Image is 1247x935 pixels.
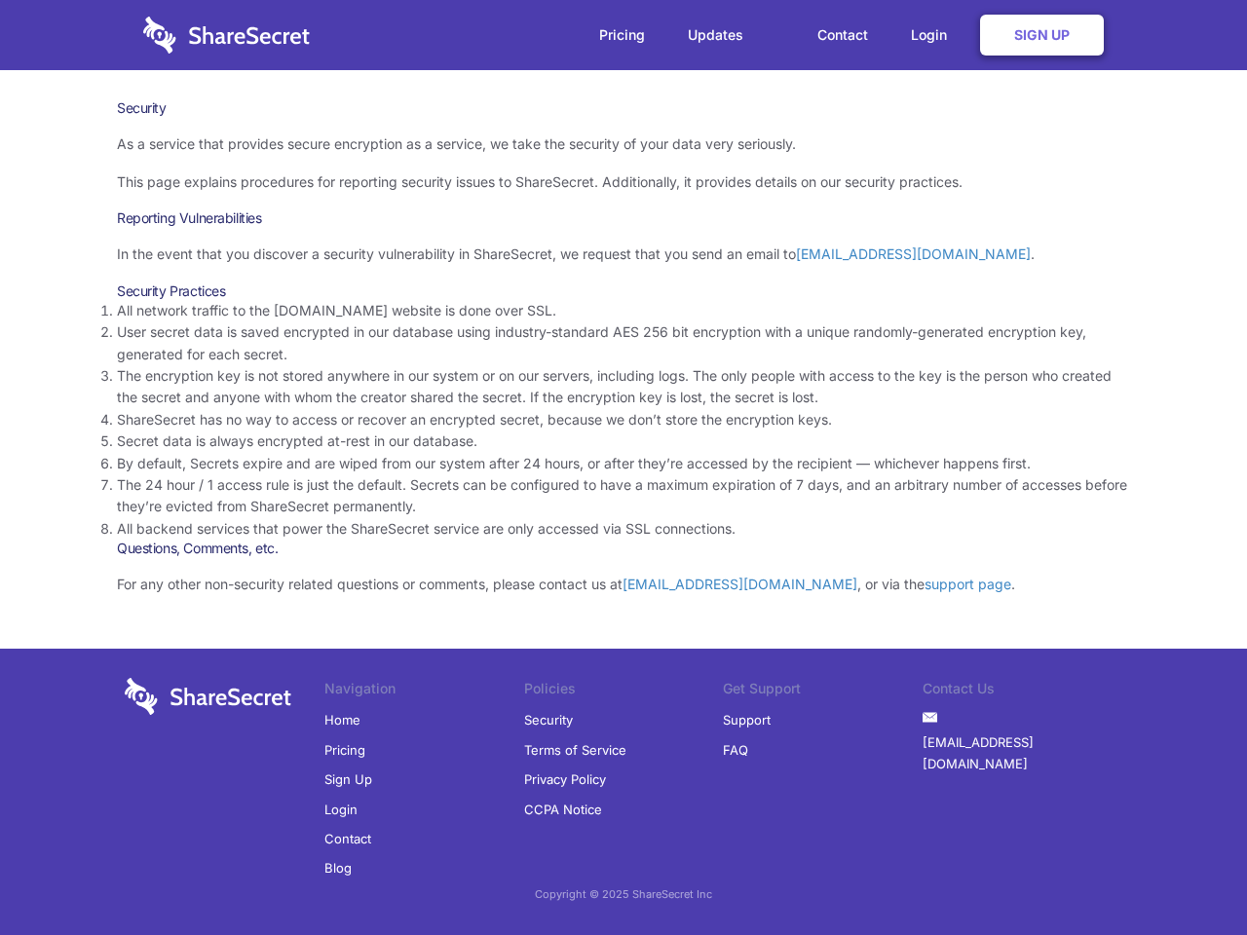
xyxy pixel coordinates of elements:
[117,574,1130,595] p: For any other non-security related questions or comments, please contact us at , or via the .
[117,409,1130,430] li: ShareSecret has no way to access or recover an encrypted secret, because we don’t store the encry...
[891,5,976,65] a: Login
[117,209,1130,227] h3: Reporting Vulnerabilities
[117,171,1130,193] p: This page explains procedures for reporting security issues to ShareSecret. Additionally, it prov...
[980,15,1104,56] a: Sign Up
[925,576,1011,592] a: support page
[324,795,358,824] a: Login
[117,430,1130,452] li: Secret data is always encrypted at-rest in our database.
[524,678,724,705] li: Policies
[524,705,573,734] a: Security
[923,678,1122,705] li: Contact Us
[923,728,1122,779] a: [EMAIL_ADDRESS][DOMAIN_NAME]
[117,99,1130,117] h1: Security
[324,824,371,853] a: Contact
[324,735,365,765] a: Pricing
[324,853,352,882] a: Blog
[117,243,1130,265] p: In the event that you discover a security vulnerability in ShareSecret, we request that you send ...
[117,453,1130,474] li: By default, Secrets expire and are wiped from our system after 24 hours, or after they’re accesse...
[723,705,771,734] a: Support
[324,678,524,705] li: Navigation
[324,765,372,794] a: Sign Up
[117,282,1130,300] h3: Security Practices
[796,245,1031,262] a: [EMAIL_ADDRESS][DOMAIN_NAME]
[524,795,602,824] a: CCPA Notice
[125,678,291,715] img: logo-wordmark-white-trans-d4663122ce5f474addd5e946df7df03e33cb6a1c49d2221995e7729f52c070b2.svg
[623,576,857,592] a: [EMAIL_ADDRESS][DOMAIN_NAME]
[580,5,664,65] a: Pricing
[524,765,606,794] a: Privacy Policy
[524,735,626,765] a: Terms of Service
[324,705,360,734] a: Home
[117,365,1130,409] li: The encryption key is not stored anywhere in our system or on our servers, including logs. The on...
[723,678,923,705] li: Get Support
[723,735,748,765] a: FAQ
[117,300,1130,321] li: All network traffic to the [DOMAIN_NAME] website is done over SSL.
[798,5,888,65] a: Contact
[117,540,1130,557] h3: Questions, Comments, etc.
[117,321,1130,365] li: User secret data is saved encrypted in our database using industry-standard AES 256 bit encryptio...
[117,518,1130,540] li: All backend services that power the ShareSecret service are only accessed via SSL connections.
[117,133,1130,155] p: As a service that provides secure encryption as a service, we take the security of your data very...
[143,17,310,54] img: logo-wordmark-white-trans-d4663122ce5f474addd5e946df7df03e33cb6a1c49d2221995e7729f52c070b2.svg
[117,474,1130,518] li: The 24 hour / 1 access rule is just the default. Secrets can be configured to have a maximum expi...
